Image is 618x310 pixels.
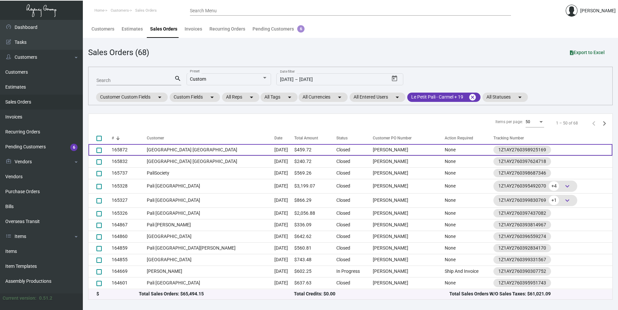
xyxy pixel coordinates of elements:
[274,254,294,266] td: [DATE]
[209,26,245,33] div: Recurring Orders
[147,167,275,179] td: PaliSociety
[493,135,612,141] div: Tracking Number
[112,135,114,141] div: #
[498,181,572,191] div: 1Z1AY2760395492070
[190,76,206,82] span: Custom
[498,233,546,240] div: 1Z1AY2760396559274
[563,182,571,190] span: keyboard_arrow_down
[469,93,477,101] mat-icon: cancel
[91,26,114,33] div: Customers
[589,118,599,128] button: Previous page
[147,135,164,141] div: Customer
[147,231,275,242] td: [GEOGRAPHIC_DATA]
[96,93,168,102] mat-chip: Customer Custom Fields
[185,26,202,33] div: Invoices
[580,7,616,14] div: [PERSON_NAME]
[139,290,294,297] div: Total Sales Orders: $65,494.15
[294,231,336,242] td: $642.62
[336,135,369,141] div: Status
[445,144,493,156] td: None
[111,8,129,13] span: Customers
[445,266,493,277] td: Ship And Invoice
[286,93,294,101] mat-icon: arrow_drop_down
[445,242,493,254] td: None
[248,93,255,101] mat-icon: arrow_drop_down
[294,242,336,254] td: $560.81
[112,193,147,207] td: 165327
[294,156,336,167] td: $240.72
[350,93,405,102] mat-chip: All Entered Users
[369,254,445,266] td: [PERSON_NAME]
[498,268,546,275] div: 1Z1AY2760390307752
[112,231,147,242] td: 164860
[570,50,605,55] span: Export to Excel
[389,73,400,84] button: Open calendar
[369,156,445,167] td: [PERSON_NAME]
[294,135,318,141] div: Total Amount
[147,179,275,193] td: Pali [GEOGRAPHIC_DATA]
[369,207,445,219] td: [PERSON_NAME]
[498,256,546,263] div: 1Z1AY2760399331567
[112,242,147,254] td: 164859
[294,144,336,156] td: $459.72
[274,289,294,303] td: [DATE]
[112,167,147,179] td: 165737
[147,289,275,303] td: Le Petit Pali - Carmel
[147,135,275,141] div: Customer
[407,93,480,102] mat-chip: Le Petit Pali - Carmel + 19
[299,93,348,102] mat-chip: All Currencies
[336,242,369,254] td: Closed
[96,290,139,297] div: $
[260,93,298,102] mat-chip: All Tags
[516,93,524,101] mat-icon: arrow_drop_down
[156,93,164,101] mat-icon: arrow_drop_down
[549,195,559,205] span: +1
[112,219,147,231] td: 164867
[599,118,610,128] button: Next page
[147,277,275,289] td: Pali [GEOGRAPHIC_DATA]
[449,290,604,297] div: Total Sales Orders W/O Sales Taxes: $61,021.09
[170,93,220,102] mat-chip: Custom Fields
[526,120,544,124] mat-select: Items per page:
[445,231,493,242] td: None
[336,179,369,193] td: Closed
[445,179,493,193] td: None
[369,242,445,254] td: [PERSON_NAME]
[336,289,369,303] td: Closed
[147,219,275,231] td: Pali [PERSON_NAME]
[147,144,275,156] td: [GEOGRAPHIC_DATA] [GEOGRAPHIC_DATA]
[445,254,493,266] td: None
[393,93,401,101] mat-icon: arrow_drop_down
[498,245,546,252] div: 1Z1AY2760392834170
[294,207,336,219] td: $2,056.88
[369,179,445,193] td: [PERSON_NAME]
[274,193,294,207] td: [DATE]
[274,219,294,231] td: [DATE]
[294,266,336,277] td: $602.25
[498,146,546,153] div: 1Z1AY2760398925169
[274,135,282,141] div: Date
[493,135,524,141] div: Tracking Number
[112,144,147,156] td: 165872
[445,135,493,141] div: Action Required
[495,119,523,125] div: Items per page:
[147,254,275,266] td: [GEOGRAPHIC_DATA]
[498,279,546,286] div: 1Z1AY2760395951743
[373,135,445,141] div: Customer PO Number
[280,77,294,82] input: Start date
[565,46,610,58] button: Export to Excel
[369,144,445,156] td: [PERSON_NAME]
[369,219,445,231] td: [PERSON_NAME]
[150,26,177,33] div: Sales Orders
[94,8,104,13] span: Home
[498,210,546,217] div: 1Z1AY2760397437082
[174,75,181,83] mat-icon: search
[549,181,559,191] span: +4
[336,207,369,219] td: Closed
[566,5,578,17] img: admin@bootstrapmaster.com
[445,135,473,141] div: Action Required
[112,266,147,277] td: 164669
[369,167,445,179] td: [PERSON_NAME]
[112,277,147,289] td: 164601
[498,195,572,205] div: 1Z1AY2760399830769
